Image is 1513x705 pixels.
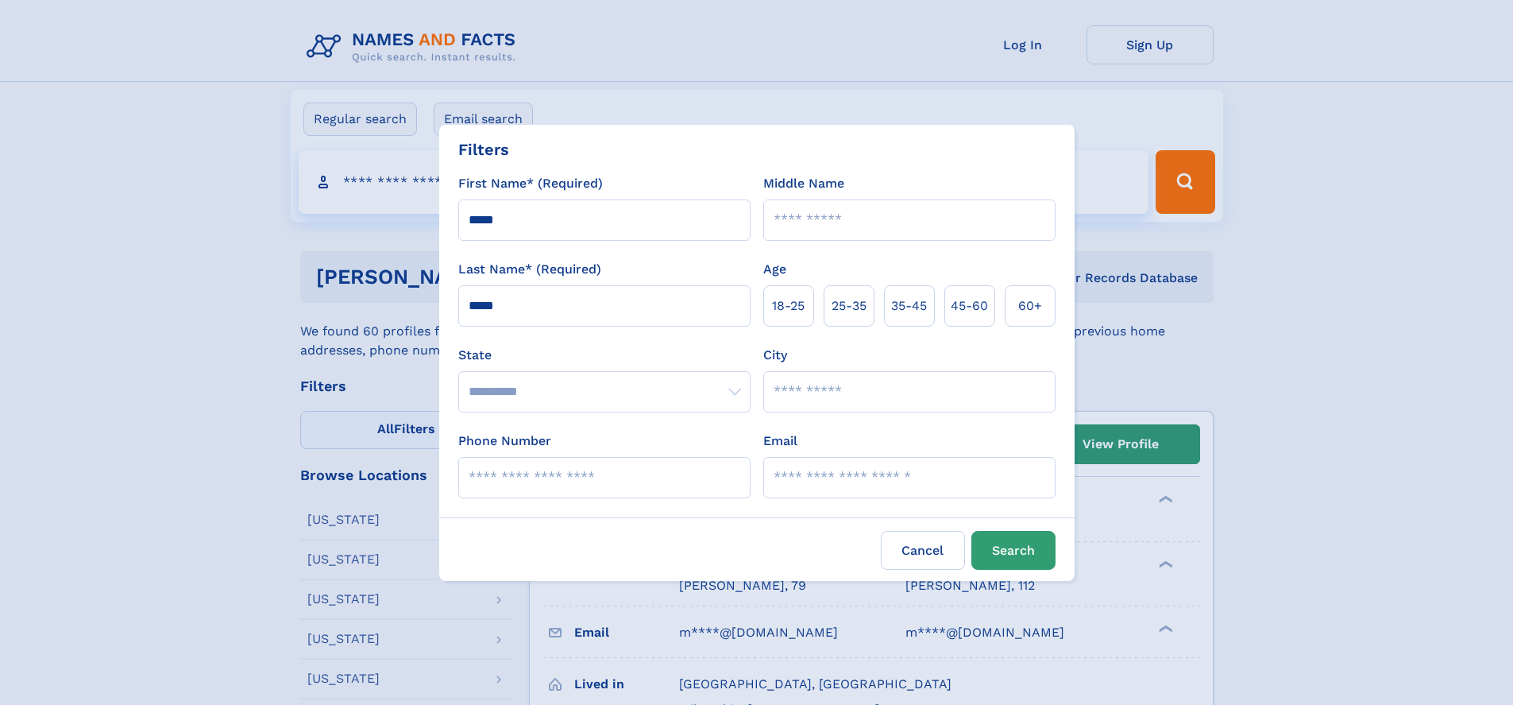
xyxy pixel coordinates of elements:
label: Phone Number [458,432,551,451]
div: Filters [458,138,509,161]
label: Middle Name [763,174,844,193]
span: 45‑60 [951,296,988,316]
label: Cancel [881,531,965,570]
label: Email [763,432,797,451]
span: 18‑25 [772,296,805,316]
span: 35‑45 [891,296,927,316]
span: 25‑35 [832,296,867,316]
span: 60+ [1018,296,1042,316]
label: City [763,346,787,365]
label: Age [763,260,786,279]
button: Search [971,531,1056,570]
label: Last Name* (Required) [458,260,601,279]
label: First Name* (Required) [458,174,603,193]
label: State [458,346,751,365]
